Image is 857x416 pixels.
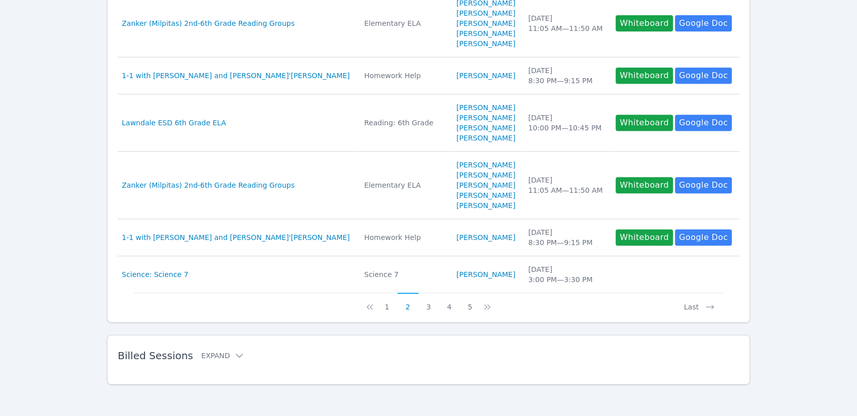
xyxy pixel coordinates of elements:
a: Google Doc [675,229,732,246]
div: [DATE] 10:00 PM — 10:45 PM [528,113,604,133]
a: [PERSON_NAME] [456,71,515,81]
button: Whiteboard [616,15,673,31]
a: [PERSON_NAME] [456,180,515,190]
button: 5 [459,293,480,312]
div: Science 7 [364,269,444,280]
tr: Science: Science 7Science 7[PERSON_NAME][DATE]3:00 PM—3:30 PM [118,256,739,293]
a: Google Doc [675,67,732,84]
a: [PERSON_NAME] [456,190,515,200]
tr: Lawndale ESD 6th Grade ELAReading: 6th Grade[PERSON_NAME][PERSON_NAME][PERSON_NAME][PERSON_NAME][... [118,94,739,152]
a: [PERSON_NAME] [456,123,515,133]
a: [PERSON_NAME] [456,28,515,39]
button: Whiteboard [616,67,673,84]
a: 1-1 with [PERSON_NAME] and [PERSON_NAME]'[PERSON_NAME] [122,71,349,81]
button: Last [676,293,723,312]
div: [DATE] 11:05 AM — 11:50 AM [528,175,604,195]
a: Google Doc [675,177,732,193]
a: [PERSON_NAME] [456,113,515,123]
span: Billed Sessions [118,350,193,362]
div: [DATE] 11:05 AM — 11:50 AM [528,13,604,33]
button: Whiteboard [616,177,673,193]
tr: 1-1 with [PERSON_NAME] and [PERSON_NAME]'[PERSON_NAME]Homework Help[PERSON_NAME][DATE]8:30 PM—9:1... [118,219,739,256]
a: [PERSON_NAME] [456,170,515,180]
div: Elementary ELA [364,180,444,190]
a: [PERSON_NAME] [456,102,515,113]
tr: Zanker (Milpitas) 2nd-6th Grade Reading GroupsElementary ELA[PERSON_NAME][PERSON_NAME][PERSON_NAM... [118,152,739,219]
a: [PERSON_NAME] [456,269,515,280]
div: Homework Help [364,71,444,81]
button: 2 [398,293,418,312]
button: 3 [418,293,439,312]
button: Whiteboard [616,229,673,246]
a: Google Doc [675,115,732,131]
div: Homework Help [364,232,444,242]
a: [PERSON_NAME] [456,133,515,143]
a: [PERSON_NAME] [456,39,515,49]
button: 1 [377,293,398,312]
a: Science: Science 7 [122,269,188,280]
div: [DATE] 3:00 PM — 3:30 PM [528,264,604,285]
a: Google Doc [675,15,732,31]
a: [PERSON_NAME] [456,232,515,242]
a: Zanker (Milpitas) 2nd-6th Grade Reading Groups [122,18,295,28]
a: [PERSON_NAME] [456,18,515,28]
a: [PERSON_NAME] [456,8,515,18]
div: [DATE] 8:30 PM — 9:15 PM [528,65,604,86]
button: Expand [201,351,244,361]
a: Lawndale ESD 6th Grade ELA [122,118,226,128]
tr: 1-1 with [PERSON_NAME] and [PERSON_NAME]'[PERSON_NAME]Homework Help[PERSON_NAME][DATE]8:30 PM—9:1... [118,57,739,94]
div: [DATE] 8:30 PM — 9:15 PM [528,227,604,248]
a: [PERSON_NAME] [456,160,515,170]
a: 1-1 with [PERSON_NAME] and [PERSON_NAME]'[PERSON_NAME] [122,232,349,242]
div: Reading: 6th Grade [364,118,444,128]
button: 4 [439,293,459,312]
a: Zanker (Milpitas) 2nd-6th Grade Reading Groups [122,180,295,190]
button: Whiteboard [616,115,673,131]
div: Elementary ELA [364,18,444,28]
a: [PERSON_NAME] [456,200,515,211]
